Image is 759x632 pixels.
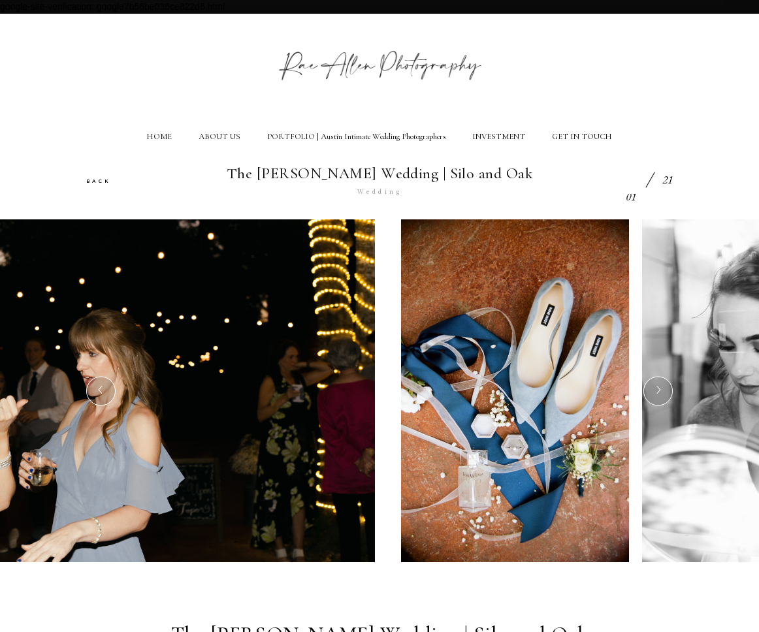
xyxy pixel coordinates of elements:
a: INVESTMENT [472,132,525,142]
h1: The [PERSON_NAME] Wedding | Silo and Oak [227,165,532,182]
a: GET IN TOUCH [552,132,612,142]
a: HOME [147,132,172,142]
a: PORTFOLIO | Austin Intimate Wedding Photographers [267,132,446,142]
a: ABOUT US [199,132,240,142]
a: Wedding [357,189,402,195]
div: 21 [662,172,673,188]
img: Rae Allen Photography | The Topor Wedding | Silo and Oak [401,219,629,563]
div: 01 [626,189,637,206]
a: BACK [86,178,112,184]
